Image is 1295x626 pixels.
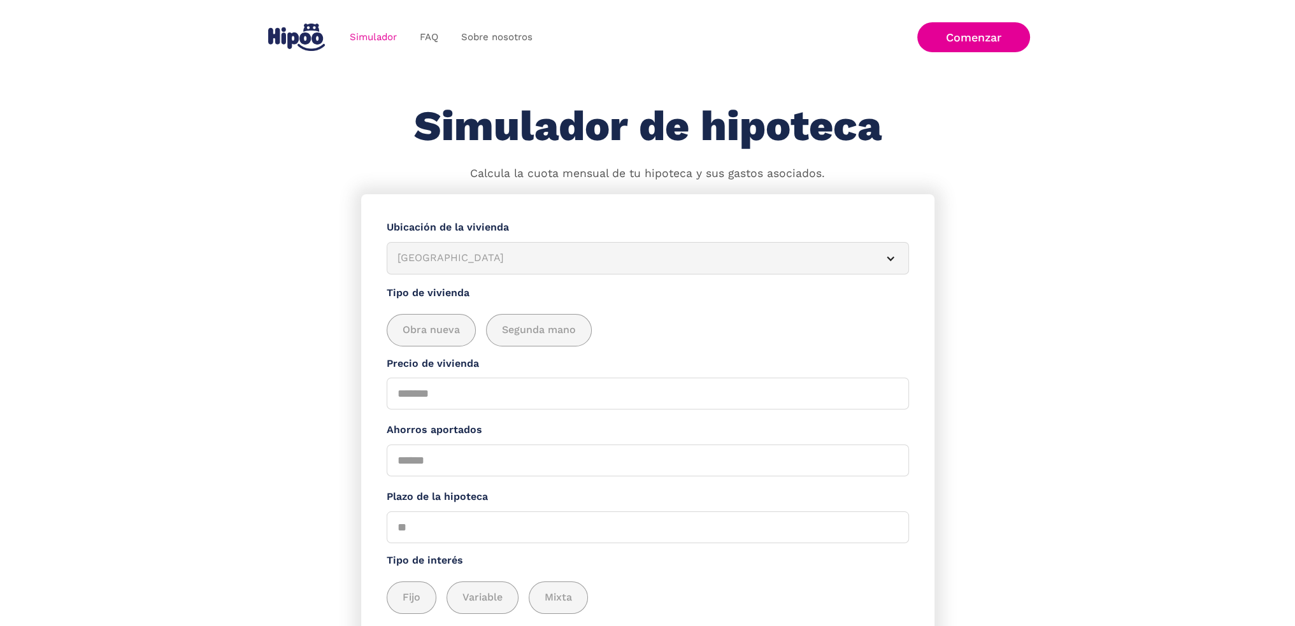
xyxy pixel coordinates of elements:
article: [GEOGRAPHIC_DATA] [387,242,909,274]
a: FAQ [408,25,450,50]
label: Ahorros aportados [387,422,909,438]
div: [GEOGRAPHIC_DATA] [397,250,868,266]
label: Ubicación de la vivienda [387,220,909,236]
div: add_description_here [387,581,909,614]
span: Mixta [545,590,572,606]
label: Precio de vivienda [387,356,909,372]
a: Comenzar [917,22,1030,52]
span: Variable [462,590,503,606]
label: Tipo de interés [387,553,909,569]
label: Plazo de la hipoteca [387,489,909,505]
h1: Simulador de hipoteca [414,103,882,150]
div: add_description_here [387,314,909,346]
a: Simulador [338,25,408,50]
label: Tipo de vivienda [387,285,909,301]
a: home [266,18,328,56]
span: Fijo [403,590,420,606]
a: Sobre nosotros [450,25,544,50]
span: Obra nueva [403,322,460,338]
span: Segunda mano [502,322,576,338]
p: Calcula la cuota mensual de tu hipoteca y sus gastos asociados. [470,166,825,182]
